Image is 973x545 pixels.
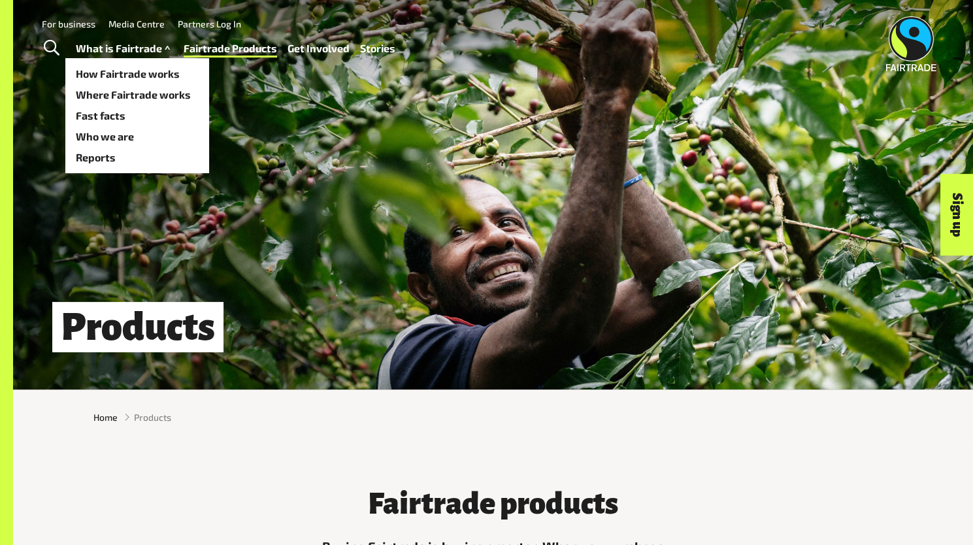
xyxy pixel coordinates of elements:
[184,39,277,58] a: Fairtrade Products
[52,302,223,352] h1: Products
[65,84,209,105] a: Where Fairtrade works
[886,16,936,71] img: Fairtrade Australia New Zealand logo
[42,18,95,29] a: For business
[65,63,209,84] a: How Fairtrade works
[65,147,209,168] a: Reports
[288,39,350,58] a: Get Involved
[360,39,395,58] a: Stories
[134,410,171,424] span: Products
[65,105,209,126] a: Fast facts
[108,18,165,29] a: Media Centre
[93,410,118,424] a: Home
[178,18,241,29] a: Partners Log In
[297,487,689,520] h3: Fairtrade products
[65,126,209,147] a: Who we are
[35,32,67,65] a: Toggle Search
[76,39,173,58] a: What is Fairtrade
